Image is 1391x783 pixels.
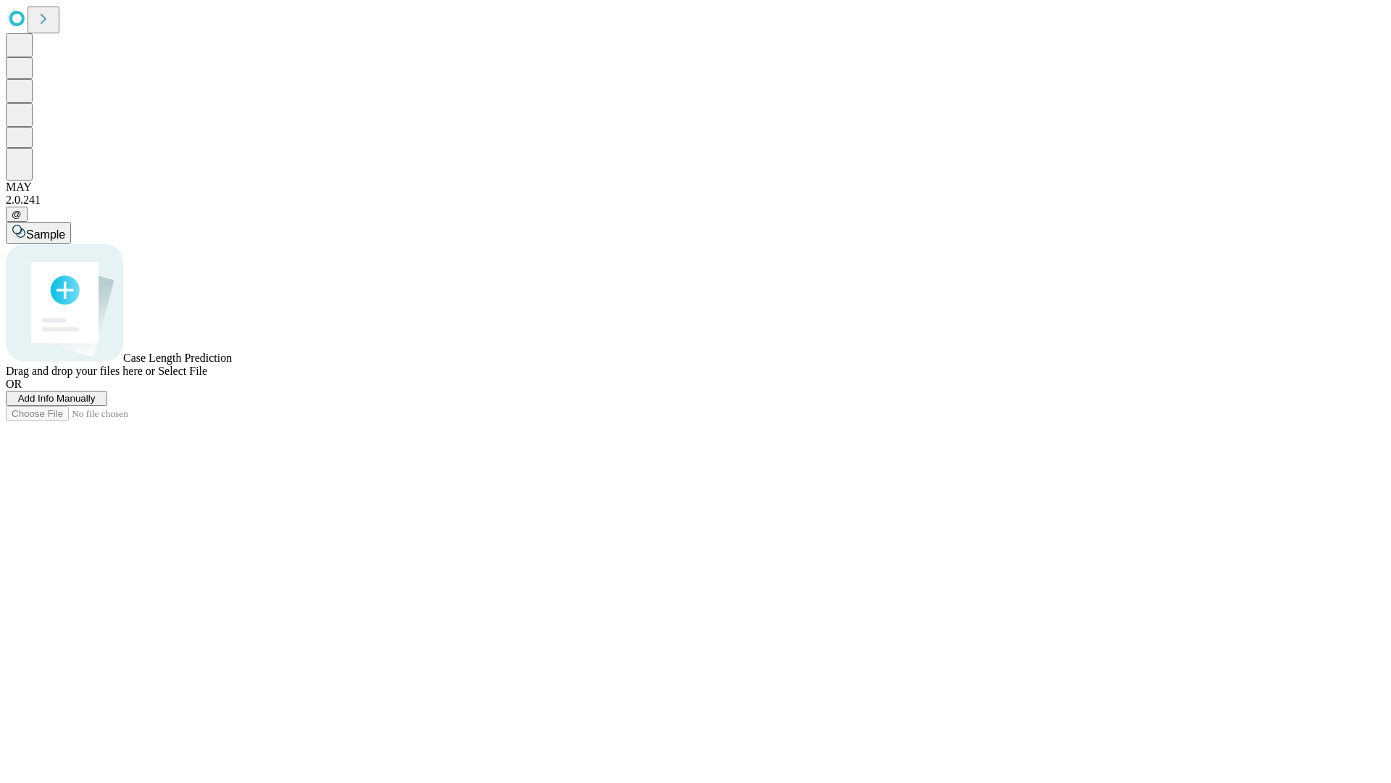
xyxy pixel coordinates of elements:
div: 2.0.241 [6,194,1385,207]
span: Case Length Prediction [123,352,232,364]
span: Add Info Manually [18,393,96,404]
span: OR [6,378,22,390]
span: @ [12,209,22,220]
button: Add Info Manually [6,391,107,406]
span: Select File [158,365,207,377]
span: Drag and drop your files here or [6,365,155,377]
span: Sample [26,228,65,241]
button: Sample [6,222,71,244]
button: @ [6,207,28,222]
div: MAY [6,181,1385,194]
